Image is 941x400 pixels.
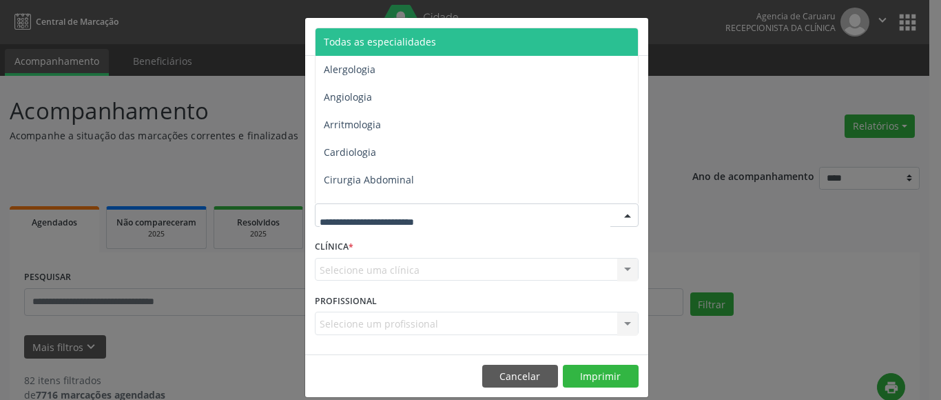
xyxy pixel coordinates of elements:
[324,63,375,76] span: Alergologia
[324,35,436,48] span: Todas as especialidades
[324,201,409,214] span: Cirurgia Bariatrica
[315,28,473,46] h5: Relatório de agendamentos
[482,365,558,388] button: Cancelar
[324,146,376,159] span: Cardiologia
[621,18,648,52] button: Close
[315,237,353,258] label: CLÍNICA
[563,365,639,388] button: Imprimir
[315,290,377,312] label: PROFISSIONAL
[324,173,414,186] span: Cirurgia Abdominal
[324,90,372,103] span: Angiologia
[324,118,381,131] span: Arritmologia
